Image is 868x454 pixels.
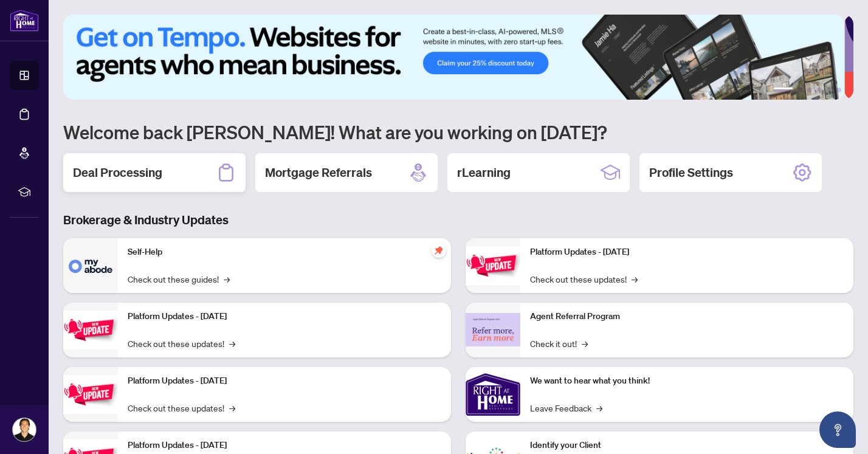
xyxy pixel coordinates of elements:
[466,367,520,422] img: We want to hear what you think!
[649,164,733,181] h2: Profile Settings
[63,120,853,143] h1: Welcome back [PERSON_NAME]! What are you working on [DATE]?
[128,374,441,388] p: Platform Updates - [DATE]
[530,310,844,323] p: Agent Referral Program
[63,212,853,229] h3: Brokerage & Industry Updates
[530,337,588,350] a: Check it out!→
[836,88,841,92] button: 6
[63,311,118,349] img: Platform Updates - September 16, 2025
[817,88,822,92] button: 4
[596,401,602,414] span: →
[128,401,235,414] a: Check out these updates!→
[457,164,511,181] h2: rLearning
[797,88,802,92] button: 2
[265,164,372,181] h2: Mortgage Referrals
[432,243,446,258] span: pushpin
[773,88,793,92] button: 1
[128,310,441,323] p: Platform Updates - [DATE]
[128,439,441,452] p: Platform Updates - [DATE]
[73,164,162,181] h2: Deal Processing
[466,246,520,284] img: Platform Updates - June 23, 2025
[63,15,844,100] img: Slide 0
[224,272,230,286] span: →
[10,9,39,32] img: logo
[63,238,118,293] img: Self-Help
[530,246,844,259] p: Platform Updates - [DATE]
[530,401,602,414] a: Leave Feedback→
[632,272,638,286] span: →
[128,337,235,350] a: Check out these updates!→
[530,272,638,286] a: Check out these updates!→
[128,272,230,286] a: Check out these guides!→
[229,337,235,350] span: →
[229,401,235,414] span: →
[13,418,36,441] img: Profile Icon
[530,439,844,452] p: Identify your Client
[530,374,844,388] p: We want to hear what you think!
[807,88,812,92] button: 3
[466,313,520,346] img: Agent Referral Program
[827,88,832,92] button: 5
[582,337,588,350] span: →
[819,411,856,448] button: Open asap
[63,375,118,413] img: Platform Updates - July 21, 2025
[128,246,441,259] p: Self-Help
